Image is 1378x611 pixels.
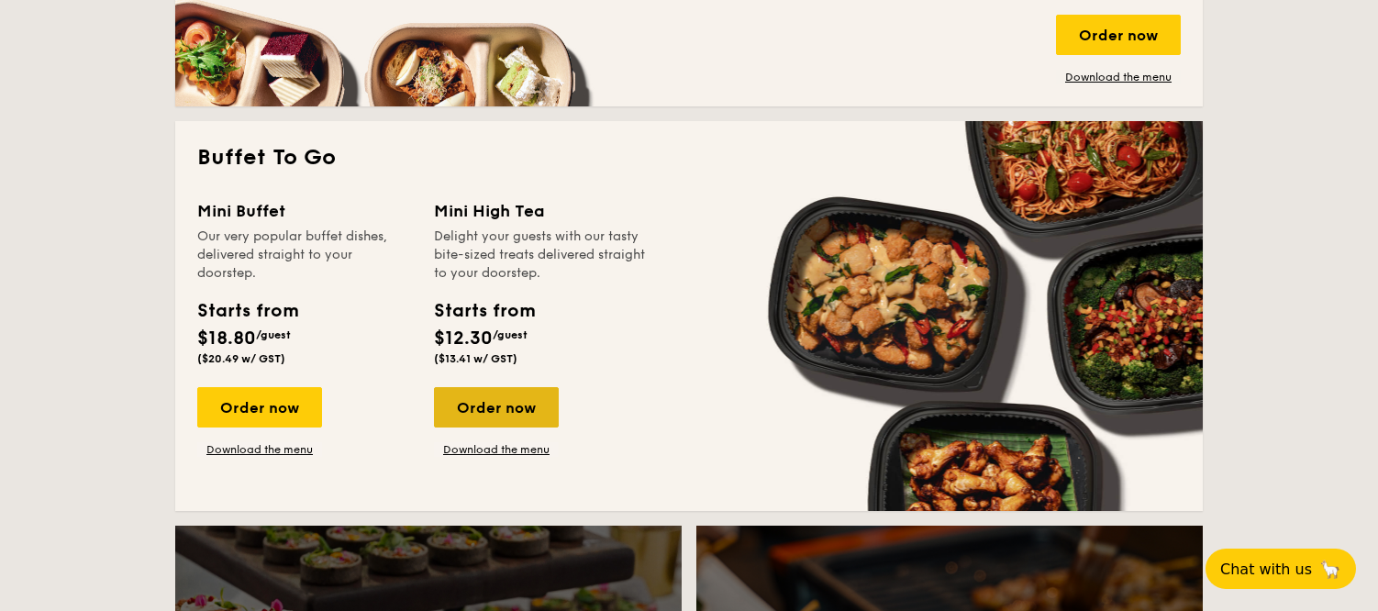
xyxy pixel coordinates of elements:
div: Order now [197,387,322,428]
div: Starts from [434,297,534,325]
span: Chat with us [1220,561,1312,578]
span: $12.30 [434,328,493,350]
div: Order now [1056,15,1181,55]
button: Chat with us🦙 [1206,549,1356,589]
span: $18.80 [197,328,256,350]
a: Download the menu [197,442,322,457]
h2: Buffet To Go [197,143,1181,172]
span: /guest [493,328,528,341]
a: Download the menu [434,442,559,457]
div: Starts from [197,297,297,325]
a: Download the menu [1056,70,1181,84]
div: Mini High Tea [434,198,649,224]
div: Our very popular buffet dishes, delivered straight to your doorstep. [197,228,412,283]
div: Mini Buffet [197,198,412,224]
span: /guest [256,328,291,341]
span: ($20.49 w/ GST) [197,352,285,365]
div: Order now [434,387,559,428]
div: Delight your guests with our tasty bite-sized treats delivered straight to your doorstep. [434,228,649,283]
span: 🦙 [1319,559,1341,580]
span: ($13.41 w/ GST) [434,352,517,365]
